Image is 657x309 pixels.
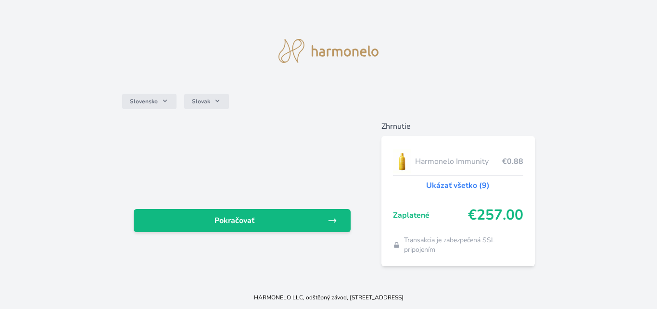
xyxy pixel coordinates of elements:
[184,94,229,109] button: Slovak
[468,207,523,224] span: €257.00
[134,209,350,232] a: Pokračovať
[393,149,411,173] img: IMMUNITY_se_stinem_x-lo.jpg
[404,235,523,255] span: Transakcia je zabezpečená SSL pripojením
[130,98,158,105] span: Slovensko
[502,156,523,167] span: €0.88
[426,180,490,191] a: Ukázať všetko (9)
[278,39,379,63] img: logo.svg
[393,210,468,221] span: Zaplatené
[141,215,327,226] span: Pokračovať
[415,156,502,167] span: Harmonelo Immunity
[192,98,210,105] span: Slovak
[381,121,535,132] h6: Zhrnutie
[122,94,177,109] button: Slovensko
